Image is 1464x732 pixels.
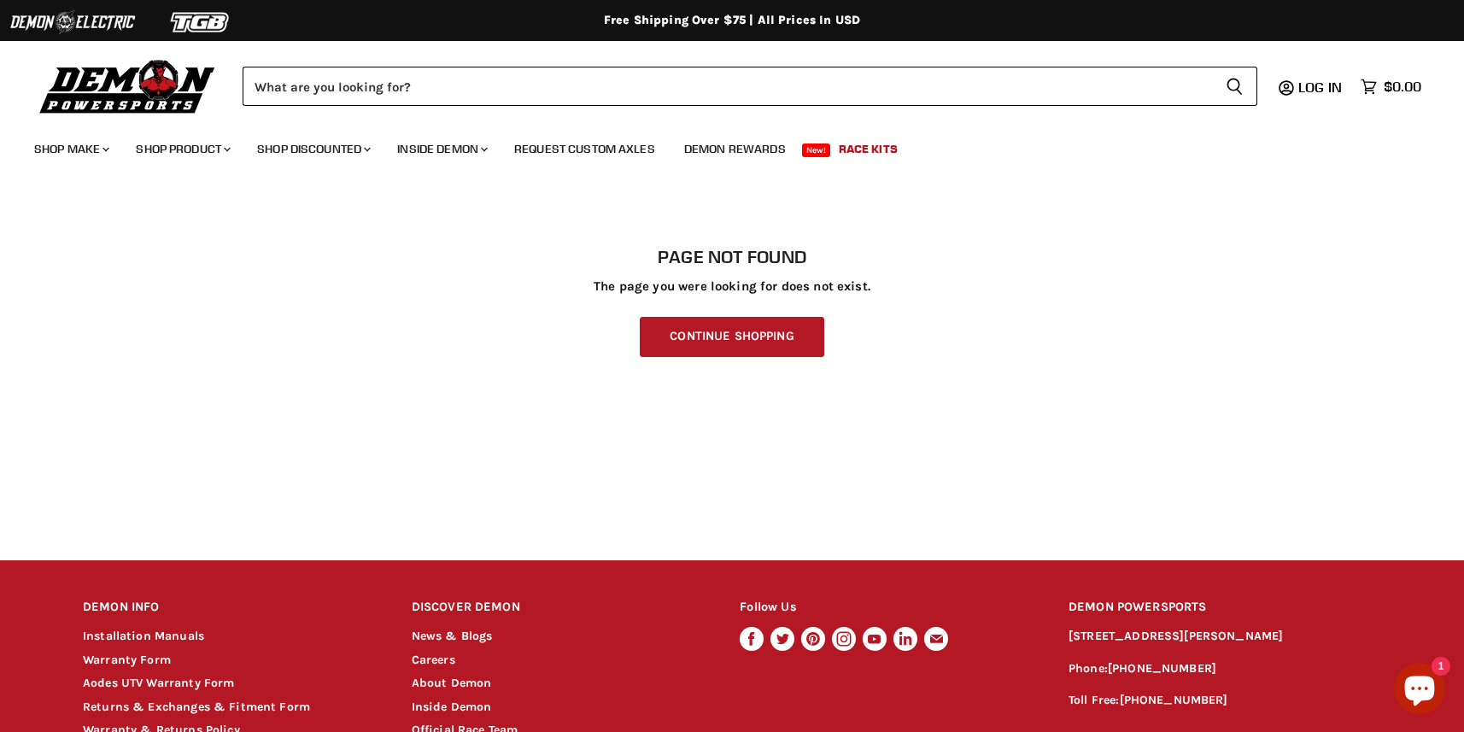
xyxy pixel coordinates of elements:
[83,588,379,628] h2: DEMON INFO
[243,67,1212,106] input: Search
[9,6,137,38] img: Demon Electric Logo 2
[83,629,204,643] a: Installation Manuals
[384,132,498,167] a: Inside Demon
[826,132,911,167] a: Race Kits
[1352,74,1430,99] a: $0.00
[1120,693,1228,707] a: [PHONE_NUMBER]
[243,67,1257,106] form: Product
[671,132,799,167] a: Demon Rewards
[49,13,1415,28] div: Free Shipping Over $75 | All Prices In USD
[412,588,708,628] h2: DISCOVER DEMON
[137,6,265,38] img: TGB Logo 2
[1384,79,1421,95] span: $0.00
[34,56,221,116] img: Demon Powersports
[740,588,1036,628] h2: Follow Us
[1069,659,1381,679] p: Phone:
[501,132,668,167] a: Request Custom Axles
[412,653,455,667] a: Careers
[1069,691,1381,711] p: Toll Free:
[83,676,234,690] a: Aodes UTV Warranty Form
[802,143,831,157] span: New!
[1212,67,1257,106] button: Search
[83,279,1381,294] p: The page you were looking for does not exist.
[412,676,492,690] a: About Demon
[1291,79,1352,95] a: Log in
[412,629,493,643] a: News & Blogs
[244,132,381,167] a: Shop Discounted
[21,125,1417,167] ul: Main menu
[83,700,310,714] a: Returns & Exchanges & Fitment Form
[1108,661,1216,676] a: [PHONE_NUMBER]
[1389,663,1450,718] inbox-online-store-chat: Shopify online store chat
[1069,627,1381,647] p: [STREET_ADDRESS][PERSON_NAME]
[123,132,241,167] a: Shop Product
[1069,588,1381,628] h2: DEMON POWERSPORTS
[83,247,1381,267] h1: Page not found
[412,700,492,714] a: Inside Demon
[21,132,120,167] a: Shop Make
[83,653,171,667] a: Warranty Form
[1298,79,1342,96] span: Log in
[640,317,823,357] a: Continue Shopping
